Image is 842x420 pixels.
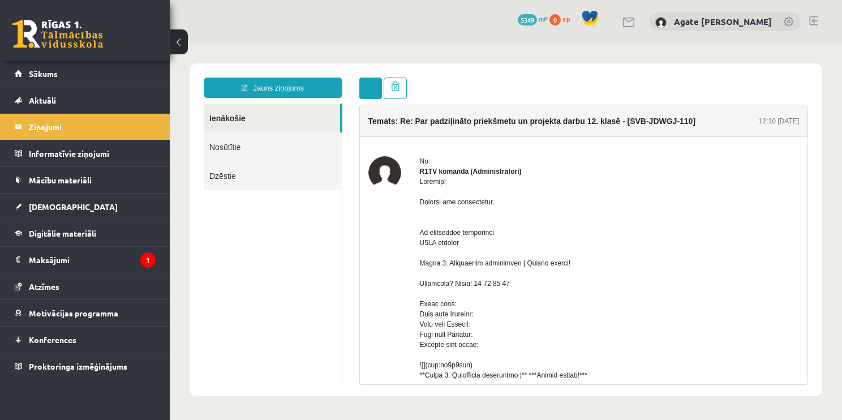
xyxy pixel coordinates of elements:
[34,118,172,147] a: Dzēstie
[589,72,629,83] div: 12:10 [DATE]
[250,124,352,132] strong: R1TV komanda (Administratori)
[29,361,127,371] span: Proktoringa izmēģinājums
[34,89,172,118] a: Nosūtītie
[562,14,570,23] span: xp
[15,194,156,220] a: [DEMOGRAPHIC_DATA]
[549,14,575,23] a: 0 xp
[29,308,118,318] span: Motivācijas programma
[34,60,170,89] a: Ienākošie
[199,73,526,82] h4: Temats: Re: Par padziļināto priekšmetu un projekta darbu 12. klasē - [SVB-JDWGJ-110]
[15,273,156,299] a: Atzīmes
[199,113,231,145] img: R1TV komanda
[29,114,156,140] legend: Ziņojumi
[140,252,156,268] i: 1
[518,14,537,25] span: 5349
[15,61,156,87] a: Sākums
[250,113,630,123] div: No:
[15,247,156,273] a: Maksājumi1
[655,17,667,28] img: Agate Kate Strauta
[29,95,56,105] span: Aktuāli
[15,114,156,140] a: Ziņojumi
[674,16,772,27] a: Agate [PERSON_NAME]
[12,20,103,48] a: Rīgas 1. Tālmācības vidusskola
[34,34,173,54] a: Jauns ziņojums
[15,140,156,166] a: Informatīvie ziņojumi
[15,167,156,193] a: Mācību materiāli
[29,335,76,345] span: Konferences
[29,175,92,185] span: Mācību materiāli
[15,220,156,246] a: Digitālie materiāli
[15,353,156,379] a: Proktoringa izmēģinājums
[29,247,156,273] legend: Maksājumi
[29,140,156,166] legend: Informatīvie ziņojumi
[518,14,548,23] a: 5349 mP
[29,281,59,292] span: Atzīmes
[15,327,156,353] a: Konferences
[15,87,156,113] a: Aktuāli
[549,14,561,25] span: 0
[29,202,118,212] span: [DEMOGRAPHIC_DATA]
[15,300,156,326] a: Motivācijas programma
[539,14,548,23] span: mP
[29,68,58,79] span: Sākums
[29,228,96,238] span: Digitālie materiāli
